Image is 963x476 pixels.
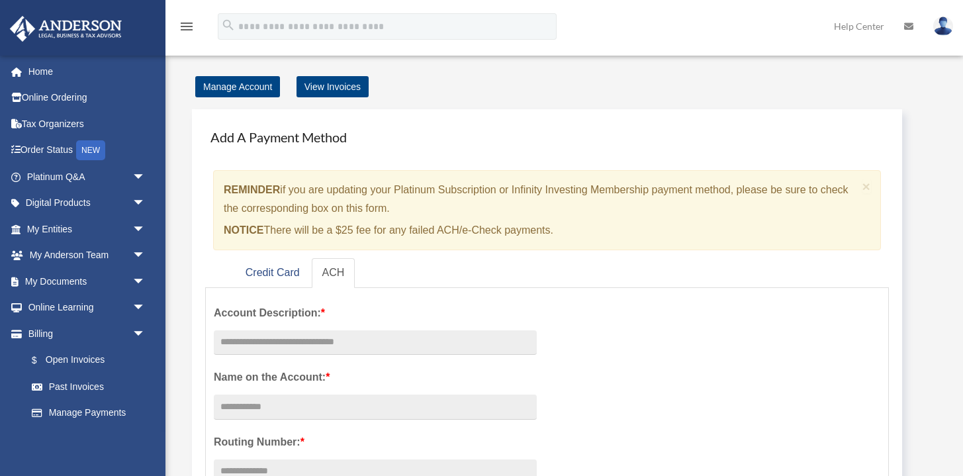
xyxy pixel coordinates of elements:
[19,400,159,426] a: Manage Payments
[221,18,236,32] i: search
[132,164,159,191] span: arrow_drop_down
[312,258,355,288] a: ACH
[213,170,881,250] div: if you are updating your Platinum Subscription or Infinity Investing Membership payment method, p...
[179,19,195,34] i: menu
[9,58,165,85] a: Home
[214,368,537,387] label: Name on the Account:
[224,184,280,195] strong: REMINDER
[132,295,159,322] span: arrow_drop_down
[9,190,165,216] a: Digital Productsarrow_drop_down
[9,85,165,111] a: Online Ordering
[132,190,159,217] span: arrow_drop_down
[179,23,195,34] a: menu
[19,373,165,400] a: Past Invoices
[297,76,369,97] a: View Invoices
[9,320,165,347] a: Billingarrow_drop_down
[9,426,165,452] a: Events Calendar
[9,268,165,295] a: My Documentsarrow_drop_down
[9,242,165,269] a: My Anderson Teamarrow_drop_down
[195,76,280,97] a: Manage Account
[235,258,310,288] a: Credit Card
[132,320,159,348] span: arrow_drop_down
[224,221,857,240] p: There will be a $25 fee for any failed ACH/e-Check payments.
[9,216,165,242] a: My Entitiesarrow_drop_down
[19,347,165,374] a: $Open Invoices
[9,295,165,321] a: Online Learningarrow_drop_down
[132,216,159,243] span: arrow_drop_down
[76,140,105,160] div: NEW
[6,16,126,42] img: Anderson Advisors Platinum Portal
[205,122,889,152] h4: Add A Payment Method
[9,137,165,164] a: Order StatusNEW
[862,179,871,194] span: ×
[933,17,953,36] img: User Pic
[39,352,46,369] span: $
[9,111,165,137] a: Tax Organizers
[224,224,263,236] strong: NOTICE
[9,164,165,190] a: Platinum Q&Aarrow_drop_down
[132,268,159,295] span: arrow_drop_down
[214,433,537,452] label: Routing Number:
[132,242,159,269] span: arrow_drop_down
[214,304,537,322] label: Account Description:
[862,179,871,193] button: Close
